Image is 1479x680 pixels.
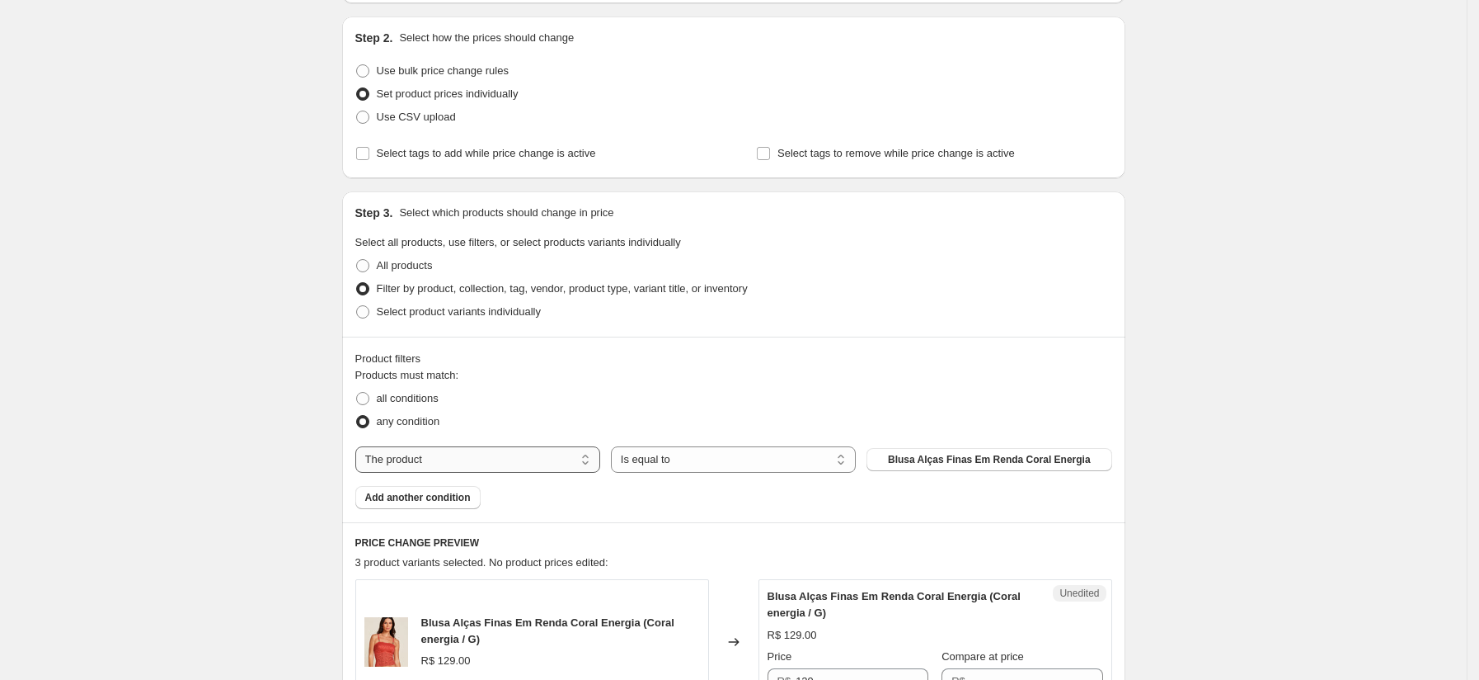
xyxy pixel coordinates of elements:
span: Products must match: [355,369,459,381]
div: R$ 129.00 [421,653,471,669]
h2: Step 2. [355,30,393,46]
span: Select tags to add while price change is active [377,147,596,159]
h6: PRICE CHANGE PREVIEW [355,536,1112,550]
span: 3 product variants selected. No product prices edited: [355,556,608,569]
p: Select how the prices should change [399,30,574,46]
span: Price [768,650,792,663]
span: any condition [377,415,440,427]
img: 266294-1200-auto_80x.jpg [364,617,408,667]
p: Select which products should change in price [399,205,613,221]
span: Select product variants individually [377,305,541,318]
div: Product filters [355,351,1112,367]
span: all conditions [377,392,439,404]
span: Filter by product, collection, tag, vendor, product type, variant title, or inventory [377,282,748,295]
h2: Step 3. [355,205,393,221]
button: Blusa Alças Finas Em Renda Coral Energia [866,448,1111,471]
span: Add another condition [365,491,471,504]
span: Unedited [1059,587,1099,600]
span: Blusa Alças Finas Em Renda Coral Energia (Coral energia / G) [768,590,1021,619]
span: Blusa Alças Finas Em Renda Coral Energia [888,453,1091,466]
span: Select tags to remove while price change is active [777,147,1015,159]
span: Select all products, use filters, or select products variants individually [355,236,681,248]
div: R$ 129.00 [768,627,817,644]
button: Add another condition [355,486,481,509]
span: Use bulk price change rules [377,64,509,77]
span: Set product prices individually [377,87,519,100]
span: All products [377,259,433,272]
span: Blusa Alças Finas Em Renda Coral Energia (Coral energia / G) [421,616,674,645]
span: Compare at price [941,650,1024,663]
span: Use CSV upload [377,111,456,123]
